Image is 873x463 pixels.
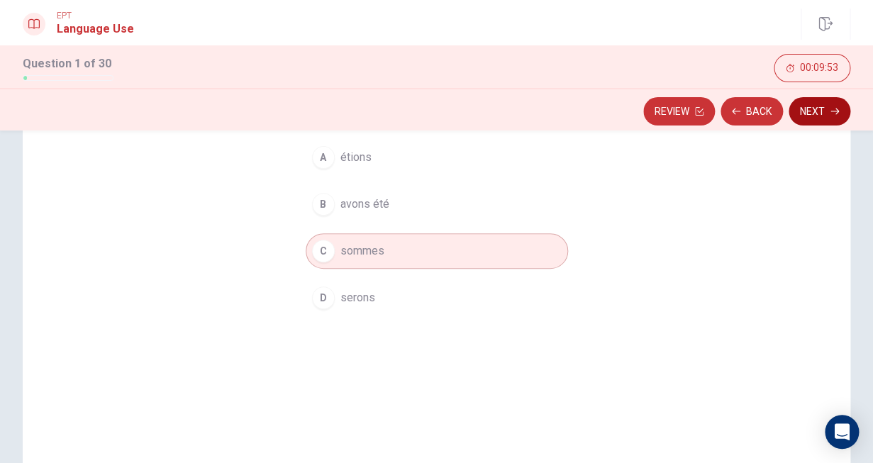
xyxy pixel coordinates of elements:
span: avons été [340,196,389,213]
div: Open Intercom Messenger [825,415,859,449]
h1: Question 1 of 30 [23,55,113,72]
span: étions [340,149,372,166]
span: sommes [340,242,384,260]
button: Csommes [306,233,568,269]
span: serons [340,289,375,306]
button: 00:09:53 [774,54,850,82]
button: Aétions [306,140,568,175]
button: Back [721,97,783,125]
span: EPT [57,11,134,21]
div: D [312,286,335,309]
div: A [312,146,335,169]
span: 00:09:53 [800,62,838,74]
h1: Language Use [57,21,134,38]
button: Dserons [306,280,568,316]
button: Review [643,97,715,125]
div: B [312,193,335,216]
div: C [312,240,335,262]
button: Next [789,97,850,125]
button: Bavons été [306,186,568,222]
